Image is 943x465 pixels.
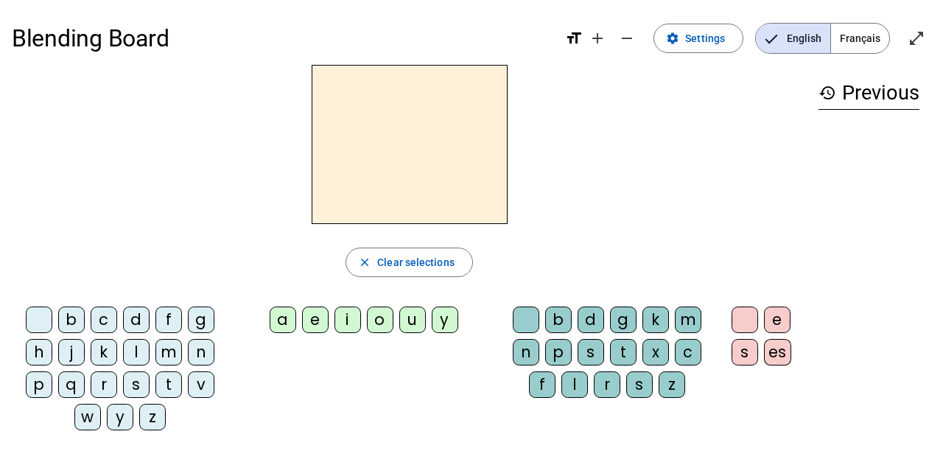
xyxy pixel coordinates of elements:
div: h [26,339,52,366]
div: y [432,307,458,333]
div: l [561,371,588,398]
button: Decrease font size [612,24,642,53]
div: o [367,307,393,333]
div: n [513,339,539,366]
span: English [756,24,830,53]
div: t [610,339,637,366]
mat-icon: close [358,256,371,269]
div: d [123,307,150,333]
div: f [529,371,555,398]
div: w [74,404,101,430]
div: l [123,339,150,366]
mat-icon: open_in_full [908,29,925,47]
div: m [675,307,701,333]
div: c [91,307,117,333]
div: y [107,404,133,430]
div: e [764,307,790,333]
h3: Previous [818,77,919,110]
div: d [578,307,604,333]
div: r [594,371,620,398]
div: g [610,307,637,333]
div: g [188,307,214,333]
div: b [58,307,85,333]
mat-icon: format_size [565,29,583,47]
div: a [270,307,296,333]
div: s [732,339,758,366]
span: Settings [685,29,725,47]
div: v [188,371,214,398]
div: s [123,371,150,398]
div: s [578,339,604,366]
h1: Blending Board [12,15,553,62]
div: c [675,339,701,366]
div: s [626,371,653,398]
div: z [659,371,685,398]
div: i [334,307,361,333]
div: p [26,371,52,398]
div: r [91,371,117,398]
div: t [155,371,182,398]
mat-icon: remove [618,29,636,47]
div: k [91,339,117,366]
button: Settings [653,24,743,53]
div: z [139,404,166,430]
div: b [545,307,572,333]
button: Clear selections [346,248,473,277]
div: es [764,339,791,366]
div: j [58,339,85,366]
mat-icon: add [589,29,606,47]
div: n [188,339,214,366]
span: Français [831,24,889,53]
mat-icon: settings [666,32,679,45]
span: Clear selections [377,254,455,271]
button: Increase font size [583,24,612,53]
mat-icon: history [818,84,836,102]
div: m [155,339,182,366]
div: k [642,307,669,333]
div: u [399,307,426,333]
button: Enter full screen [902,24,931,53]
div: p [545,339,572,366]
div: f [155,307,182,333]
div: e [302,307,329,333]
div: q [58,371,85,398]
mat-button-toggle-group: Language selection [755,23,890,54]
div: x [642,339,669,366]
